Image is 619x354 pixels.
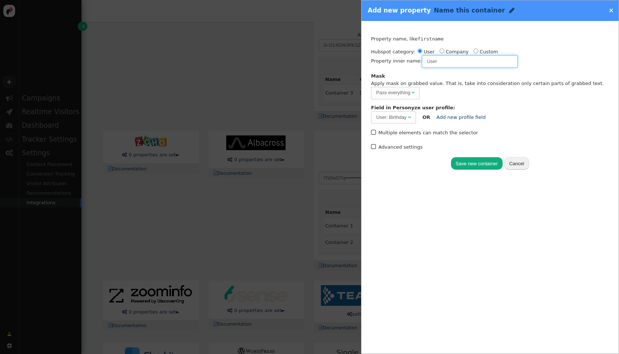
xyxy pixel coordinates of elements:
span:  [371,142,377,152]
a: Add new profile field [437,114,486,120]
a: × [609,7,614,14]
label: Multiple elements can match the selector [371,130,478,135]
button: Save new container [451,157,503,170]
div: Property name, like [371,35,444,43]
div: User: Birthday [376,114,406,121]
div: Hubspot category: [371,48,518,56]
code: firstname [418,36,444,42]
span:  [412,90,415,95]
span:  [408,115,411,120]
div: Apply mask on grabbed value. That is, take into consideration only certain parts of grabbed text. [371,72,609,99]
div: Pass everything [376,89,410,96]
li: Company [440,48,469,56]
b: Field in Personyze user profile: [371,105,455,110]
label: Advanced settings [371,144,423,150]
li: Custom [473,48,498,56]
b: OR [417,114,435,120]
b: Mask [371,73,385,79]
span:  [371,128,377,137]
span:  [509,7,514,13]
span: Name this container [434,7,505,14]
div: Property inner name: [371,48,518,68]
button: Cancel [504,157,529,170]
div: Add new property [368,6,514,15]
li: User [417,48,435,56]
